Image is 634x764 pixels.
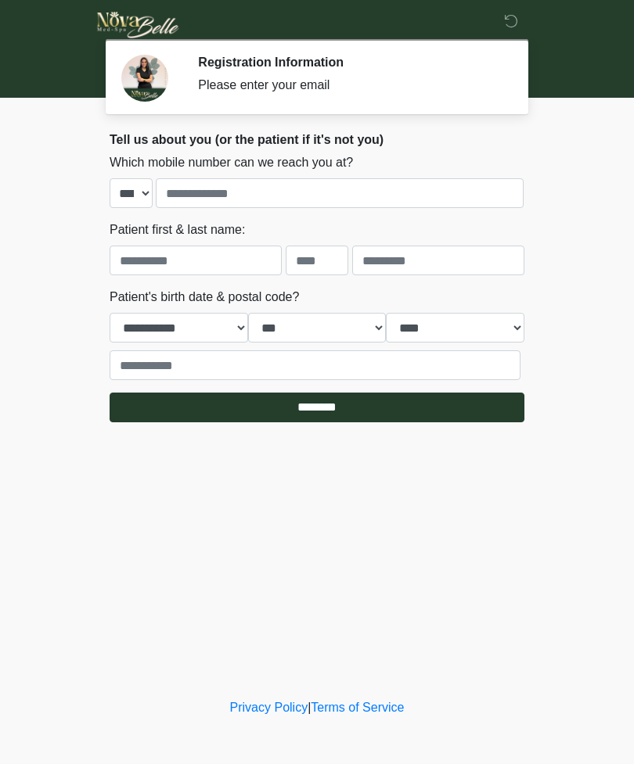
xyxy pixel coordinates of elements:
[311,701,404,714] a: Terms of Service
[110,153,353,172] label: Which mobile number can we reach you at?
[198,76,501,95] div: Please enter your email
[110,132,524,147] h2: Tell us about you (or the patient if it's not you)
[230,701,308,714] a: Privacy Policy
[198,55,501,70] h2: Registration Information
[308,701,311,714] a: |
[121,55,168,102] img: Agent Avatar
[94,12,182,38] img: Novabelle medspa Logo
[110,288,299,307] label: Patient's birth date & postal code?
[110,221,245,239] label: Patient first & last name:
